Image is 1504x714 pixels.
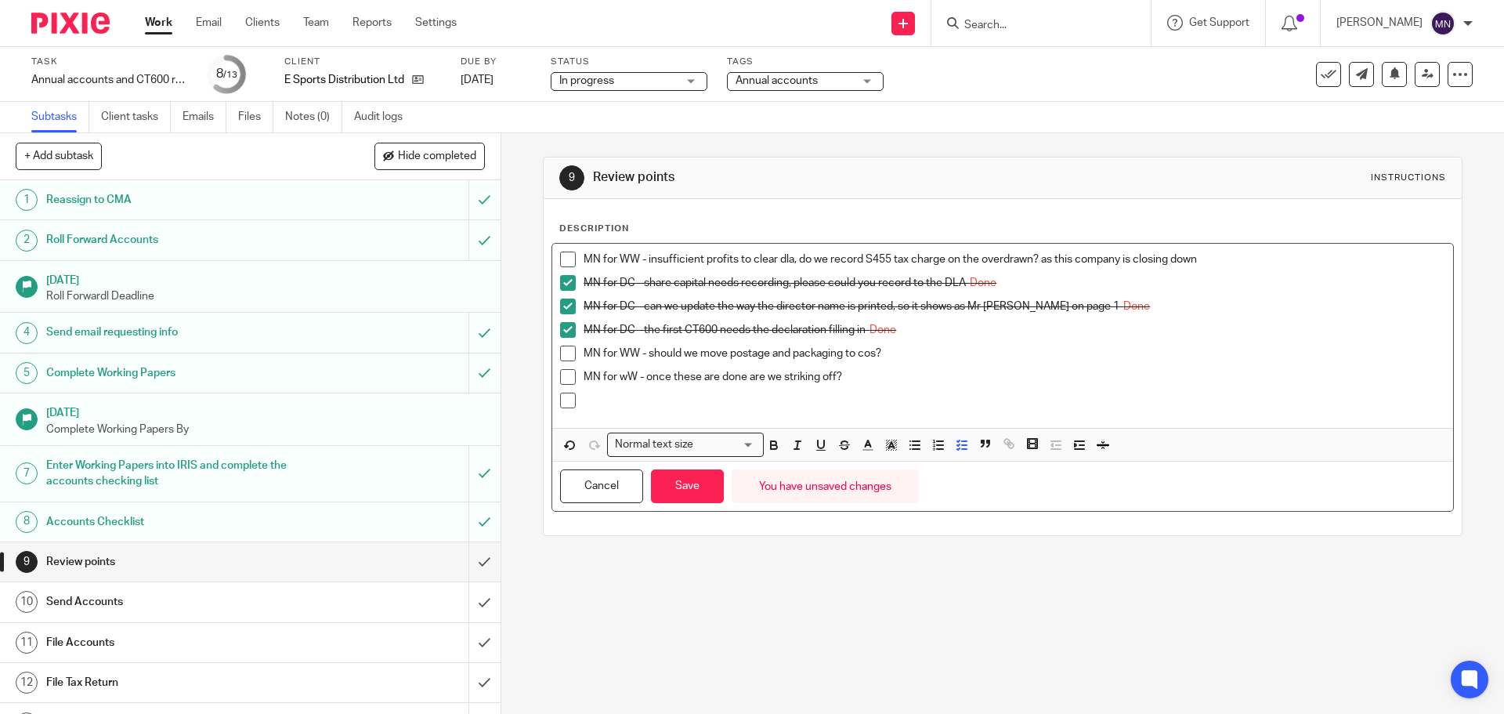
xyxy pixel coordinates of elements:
[46,550,317,574] h1: Review points
[46,590,317,614] h1: Send Accounts
[46,671,317,694] h1: File Tax Return
[238,102,273,132] a: Files
[1336,15,1423,31] p: [PERSON_NAME]
[559,75,614,86] span: In progress
[101,102,171,132] a: Client tasks
[560,469,643,503] button: Cancel
[352,15,392,31] a: Reports
[46,510,317,534] h1: Accounts Checklist
[196,15,222,31] a: Email
[593,169,1036,186] h1: Review points
[284,56,441,68] label: Client
[46,454,317,494] h1: Enter Working Papers into IRIS and complete the accounts checking list
[245,15,280,31] a: Clients
[16,672,38,694] div: 12
[584,369,1444,385] p: MN for wW - once these are done are we striking off?
[1189,17,1249,28] span: Get Support
[16,591,38,613] div: 10
[1123,301,1150,312] span: Done
[46,422,485,437] p: Complete Working Papers By
[16,143,102,169] button: + Add subtask
[354,102,414,132] a: Audit logs
[31,102,89,132] a: Subtasks
[727,56,884,68] label: Tags
[607,433,764,457] div: Search for option
[611,437,696,453] span: Normal text size
[16,551,38,573] div: 9
[584,299,1444,314] p: MN for DC - can we update the way the director name is printed, so it shows as Mr [PERSON_NAME] o...
[16,462,38,484] div: 7
[46,188,317,212] h1: Reassign to CMA
[285,102,342,132] a: Notes (0)
[46,269,485,288] h1: [DATE]
[736,75,818,86] span: Annual accounts
[732,469,919,503] div: You have unsaved changes
[1371,172,1446,184] div: Instructions
[970,277,996,288] span: Done
[16,632,38,654] div: 11
[145,15,172,31] a: Work
[461,74,493,85] span: [DATE]
[16,189,38,211] div: 1
[1430,11,1455,36] img: svg%3E
[651,469,724,503] button: Save
[584,322,1444,338] p: MN for DC - the first CT600 needs the declaration filling in-
[398,150,476,163] span: Hide completed
[374,143,485,169] button: Hide completed
[284,72,404,88] p: E Sports Distribution Ltd
[31,13,110,34] img: Pixie
[461,56,531,68] label: Due by
[16,322,38,344] div: 4
[551,56,707,68] label: Status
[46,631,317,654] h1: File Accounts
[559,165,584,190] div: 9
[46,361,317,385] h1: Complete Working Papers
[16,511,38,533] div: 8
[46,288,485,304] p: Roll Forwardl Deadline
[216,65,237,83] div: 8
[584,346,1444,361] p: MN for WW - should we move postage and packaging to cos?
[46,321,317,344] h1: Send email requesting info
[46,401,485,421] h1: [DATE]
[869,324,896,335] span: Done
[415,15,457,31] a: Settings
[183,102,226,132] a: Emails
[303,15,329,31] a: Team
[16,230,38,252] div: 2
[31,72,188,88] div: Annual accounts and CT600 return
[584,275,1444,291] p: MN for DC - share capital needs recording, please could you record to the DLA-
[31,56,188,68] label: Task
[223,71,237,79] small: /13
[963,19,1104,33] input: Search
[16,362,38,384] div: 5
[46,228,317,252] h1: Roll Forward Accounts
[559,223,629,235] p: Description
[584,252,1444,267] p: MN for WW - insufficient profits to clear dla, do we record S455 tax charge on the overdrawn? as ...
[698,437,754,453] input: Search for option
